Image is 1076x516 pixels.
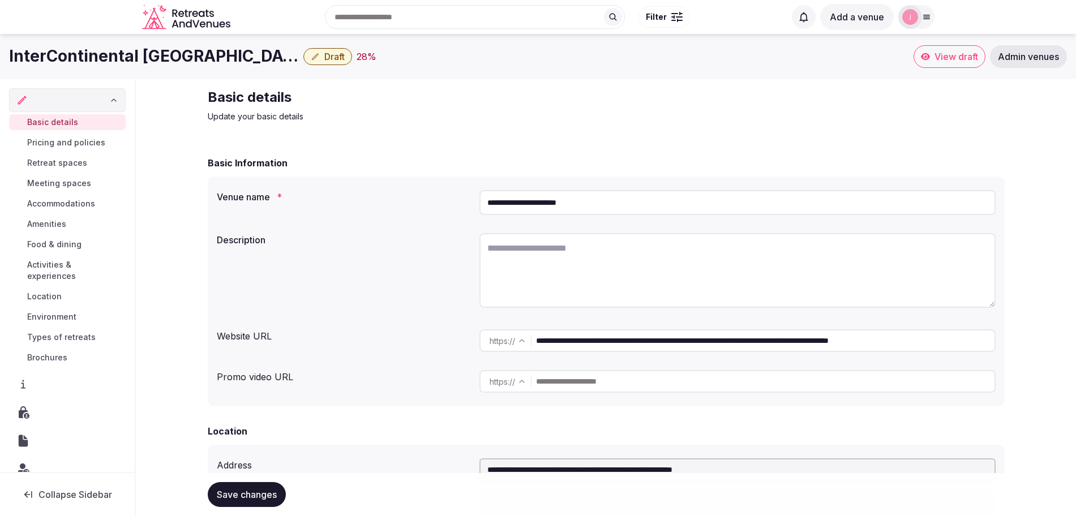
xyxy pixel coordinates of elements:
[27,218,66,230] span: Amenities
[27,311,76,322] span: Environment
[217,325,470,343] div: Website URL
[9,329,126,345] a: Types of retreats
[902,9,918,25] img: jen-7867
[9,482,126,507] button: Collapse Sidebar
[27,117,78,128] span: Basic details
[208,482,286,507] button: Save changes
[9,114,126,130] a: Basic details
[208,156,288,170] h2: Basic Information
[9,175,126,191] a: Meeting spaces
[208,88,588,106] h2: Basic details
[9,216,126,232] a: Amenities
[217,454,470,472] div: Address
[9,196,126,212] a: Accommodations
[27,239,82,250] span: Food & dining
[638,6,690,28] button: Filter
[357,50,376,63] button: 28%
[820,4,894,30] button: Add a venue
[217,365,470,384] div: Promo video URL
[998,51,1059,62] span: Admin venues
[27,332,96,343] span: Types of retreats
[357,50,376,63] div: 28 %
[820,11,894,23] a: Add a venue
[217,235,470,244] label: Description
[142,5,233,30] svg: Retreats and Venues company logo
[27,178,91,189] span: Meeting spaces
[217,192,470,201] label: Venue name
[9,350,126,365] a: Brochures
[27,198,95,209] span: Accommodations
[9,135,126,150] a: Pricing and policies
[27,259,121,282] span: Activities & experiences
[9,289,126,304] a: Location
[9,236,126,252] a: Food & dining
[208,424,247,438] h2: Location
[208,111,588,122] p: Update your basic details
[9,309,126,325] a: Environment
[324,51,345,62] span: Draft
[9,155,126,171] a: Retreat spaces
[27,157,87,169] span: Retreat spaces
[303,48,352,65] button: Draft
[38,489,112,500] span: Collapse Sidebar
[217,489,277,500] span: Save changes
[990,45,1067,68] a: Admin venues
[142,5,233,30] a: Visit the homepage
[914,45,985,68] a: View draft
[9,45,299,67] h1: InterContinental [GEOGRAPHIC_DATA]
[9,257,126,284] a: Activities & experiences
[934,51,978,62] span: View draft
[27,291,62,302] span: Location
[27,352,67,363] span: Brochures
[646,11,667,23] span: Filter
[27,137,105,148] span: Pricing and policies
